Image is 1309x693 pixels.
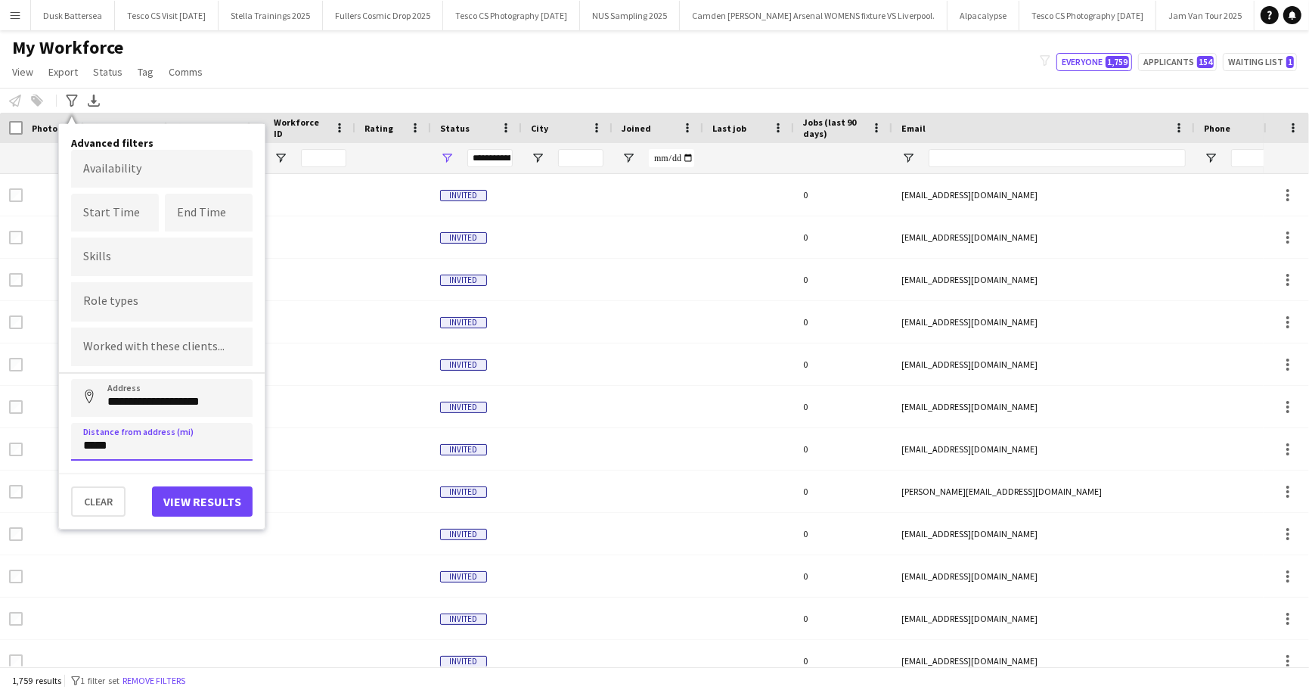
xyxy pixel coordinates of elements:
[1197,56,1214,68] span: 154
[892,343,1195,385] div: [EMAIL_ADDRESS][DOMAIN_NAME]
[1223,53,1297,71] button: Waiting list1
[12,65,33,79] span: View
[31,1,115,30] button: Dusk Battersea
[794,598,892,639] div: 0
[301,149,346,167] input: Workforce ID Filter Input
[71,136,253,150] h4: Advanced filters
[119,673,188,689] button: Remove filters
[440,190,487,201] span: Invited
[9,231,23,244] input: Row Selection is disabled for this row (unchecked)
[93,65,123,79] span: Status
[85,92,103,110] app-action-btn: Export XLSX
[440,486,487,498] span: Invited
[440,232,487,244] span: Invited
[443,1,580,30] button: Tesco CS Photography [DATE]
[1019,1,1156,30] button: Tesco CS Photography [DATE]
[274,151,287,165] button: Open Filter Menu
[12,36,123,59] span: My Workforce
[901,151,915,165] button: Open Filter Menu
[892,428,1195,470] div: [EMAIL_ADDRESS][DOMAIN_NAME]
[87,62,129,82] a: Status
[274,117,328,139] span: Workforce ID
[219,1,323,30] button: Stella Trainings 2025
[794,301,892,343] div: 0
[892,216,1195,258] div: [EMAIL_ADDRESS][DOMAIN_NAME]
[191,123,235,134] span: Last Name
[115,1,219,30] button: Tesco CS Visit [DATE]
[9,400,23,414] input: Row Selection is disabled for this row (unchecked)
[1138,53,1217,71] button: Applicants154
[794,428,892,470] div: 0
[9,273,23,287] input: Row Selection is disabled for this row (unchecked)
[794,343,892,385] div: 0
[794,259,892,300] div: 0
[892,471,1195,512] div: [PERSON_NAME][EMAIL_ADDRESS][DOMAIN_NAME]
[9,358,23,371] input: Row Selection is disabled for this row (unchecked)
[531,151,544,165] button: Open Filter Menu
[794,640,892,682] div: 0
[440,614,487,625] span: Invited
[892,301,1195,343] div: [EMAIL_ADDRESS][DOMAIN_NAME]
[794,555,892,597] div: 0
[169,65,203,79] span: Comms
[794,386,892,427] div: 0
[440,123,470,134] span: Status
[132,62,160,82] a: Tag
[63,92,81,110] app-action-btn: Advanced filters
[107,123,154,134] span: First Name
[1204,123,1230,134] span: Phone
[680,1,948,30] button: Camden [PERSON_NAME] Arsenal WOMENS fixture VS Liverpool.
[32,123,57,134] span: Photo
[712,123,746,134] span: Last job
[42,62,84,82] a: Export
[794,513,892,555] div: 0
[440,656,487,667] span: Invited
[9,654,23,668] input: Row Selection is disabled for this row (unchecked)
[803,117,865,139] span: Jobs (last 90 days)
[71,486,126,517] button: Clear
[1106,56,1129,68] span: 1,759
[83,340,240,354] input: Type to search clients...
[9,612,23,626] input: Row Selection is disabled for this row (unchecked)
[622,123,651,134] span: Joined
[948,1,1019,30] button: Alpacalypse
[48,65,78,79] span: Export
[892,513,1195,555] div: [EMAIL_ADDRESS][DOMAIN_NAME]
[892,555,1195,597] div: [EMAIL_ADDRESS][DOMAIN_NAME]
[9,485,23,499] input: Row Selection is disabled for this row (unchecked)
[929,149,1186,167] input: Email Filter Input
[892,640,1195,682] div: [EMAIL_ADDRESS][DOMAIN_NAME]
[9,188,23,202] input: Row Selection is disabled for this row (unchecked)
[1204,151,1217,165] button: Open Filter Menu
[9,443,23,456] input: Row Selection is disabled for this row (unchecked)
[440,359,487,371] span: Invited
[440,317,487,328] span: Invited
[440,275,487,286] span: Invited
[163,62,209,82] a: Comms
[622,151,635,165] button: Open Filter Menu
[794,471,892,512] div: 0
[152,486,253,517] button: View results
[531,123,548,134] span: City
[892,386,1195,427] div: [EMAIL_ADDRESS][DOMAIN_NAME]
[440,444,487,455] span: Invited
[440,402,487,413] span: Invited
[83,250,240,264] input: Type to search skills...
[440,571,487,583] span: Invited
[9,527,23,541] input: Row Selection is disabled for this row (unchecked)
[9,570,23,583] input: Row Selection is disabled for this row (unchecked)
[892,598,1195,639] div: [EMAIL_ADDRESS][DOMAIN_NAME]
[1056,53,1132,71] button: Everyone1,759
[892,259,1195,300] div: [EMAIL_ADDRESS][DOMAIN_NAME]
[440,529,487,540] span: Invited
[364,123,393,134] span: Rating
[580,1,680,30] button: NUS Sampling 2025
[440,151,454,165] button: Open Filter Menu
[901,123,926,134] span: Email
[1156,1,1255,30] button: Jam Van Tour 2025
[9,315,23,329] input: Row Selection is disabled for this row (unchecked)
[80,675,119,686] span: 1 filter set
[794,216,892,258] div: 0
[1286,56,1294,68] span: 1
[649,149,694,167] input: Joined Filter Input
